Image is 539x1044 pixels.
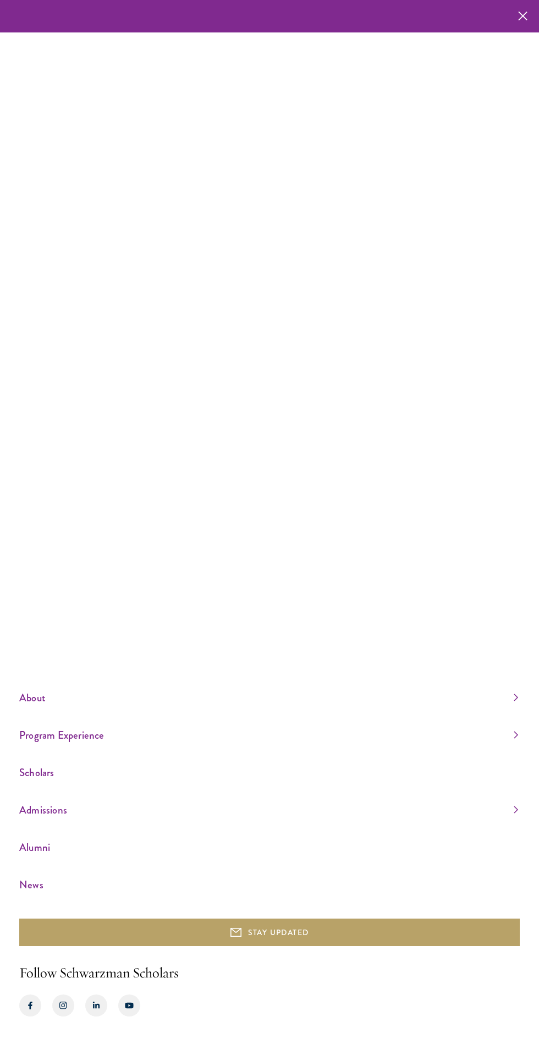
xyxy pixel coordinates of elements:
button: STAY UPDATED [19,919,520,946]
a: Program Experience [19,726,518,744]
a: Scholars [19,763,518,782]
a: Admissions [19,801,518,819]
h2: Follow Schwarzman Scholars [19,963,520,983]
a: About [19,689,518,707]
a: Alumni [19,838,518,856]
a: News [19,876,518,894]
